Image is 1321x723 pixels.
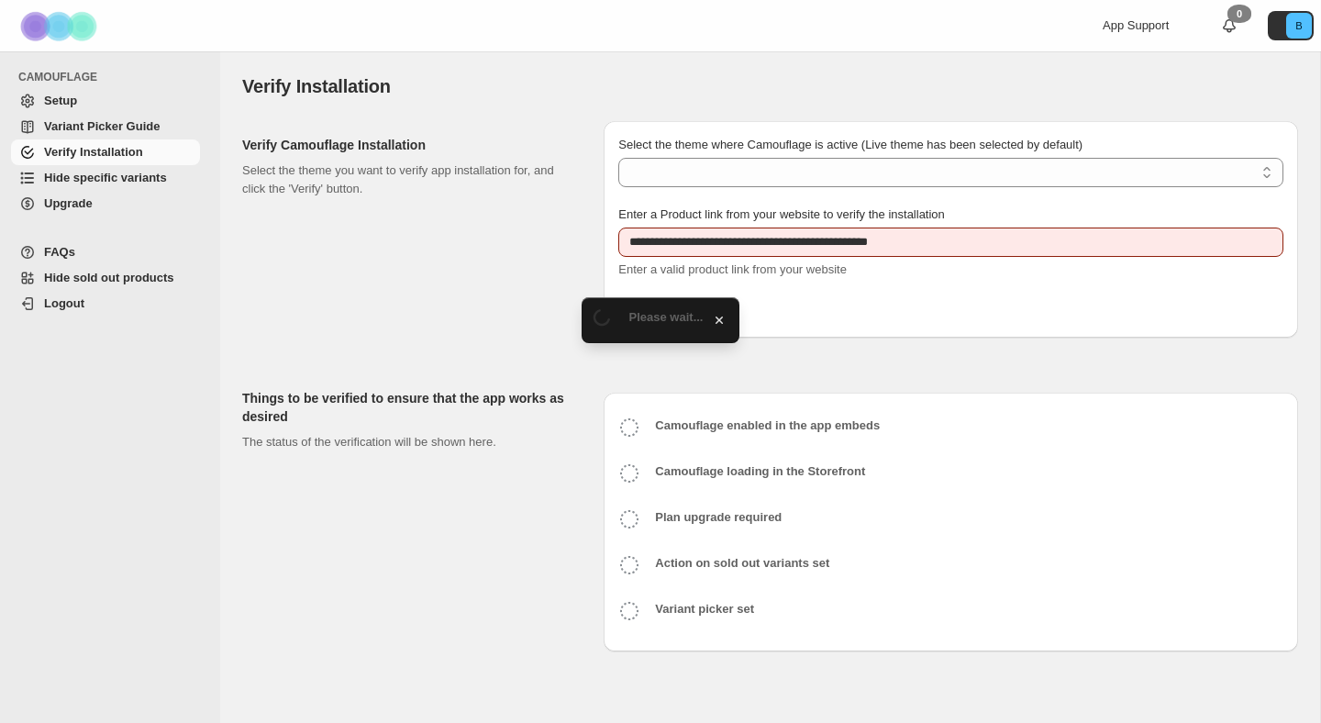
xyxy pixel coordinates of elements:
span: Avatar with initials B [1286,13,1312,39]
a: Setup [11,88,200,114]
span: Hide sold out products [44,271,174,284]
span: Enter a valid product link from your website [618,262,847,276]
button: Avatar with initials B [1268,11,1314,40]
span: Upgrade [44,196,93,210]
img: Camouflage [15,1,106,51]
span: Please wait... [629,310,704,324]
h2: Verify Camouflage Installation [242,136,574,154]
span: Verify Installation [242,76,391,96]
span: CAMOUFLAGE [18,70,207,84]
p: The status of the verification will be shown here. [242,433,574,451]
span: Verify Installation [44,145,143,159]
span: Variant Picker Guide [44,119,160,133]
a: FAQs [11,239,200,265]
b: Variant picker set [655,602,754,616]
span: Hide specific variants [44,171,167,184]
a: Hide specific variants [11,165,200,191]
b: Camouflage loading in the Storefront [655,464,865,478]
span: Setup [44,94,77,107]
p: Select the theme you want to verify app installation for, and click the 'Verify' button. [242,161,574,198]
b: Plan upgrade required [655,510,782,524]
h2: Things to be verified to ensure that the app works as desired [242,389,574,426]
a: Variant Picker Guide [11,114,200,139]
a: 0 [1220,17,1238,35]
a: Logout [11,291,200,317]
b: Camouflage enabled in the app embeds [655,418,880,432]
b: Action on sold out variants set [655,556,829,570]
span: Select the theme where Camouflage is active (Live theme has been selected by default) [618,138,1082,151]
a: Hide sold out products [11,265,200,291]
a: Verify Installation [11,139,200,165]
span: Logout [44,296,84,310]
text: B [1295,20,1302,31]
div: 0 [1227,5,1251,23]
span: FAQs [44,245,75,259]
a: Upgrade [11,191,200,217]
span: App Support [1103,18,1169,32]
span: Enter a Product link from your website to verify the installation [618,207,945,221]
